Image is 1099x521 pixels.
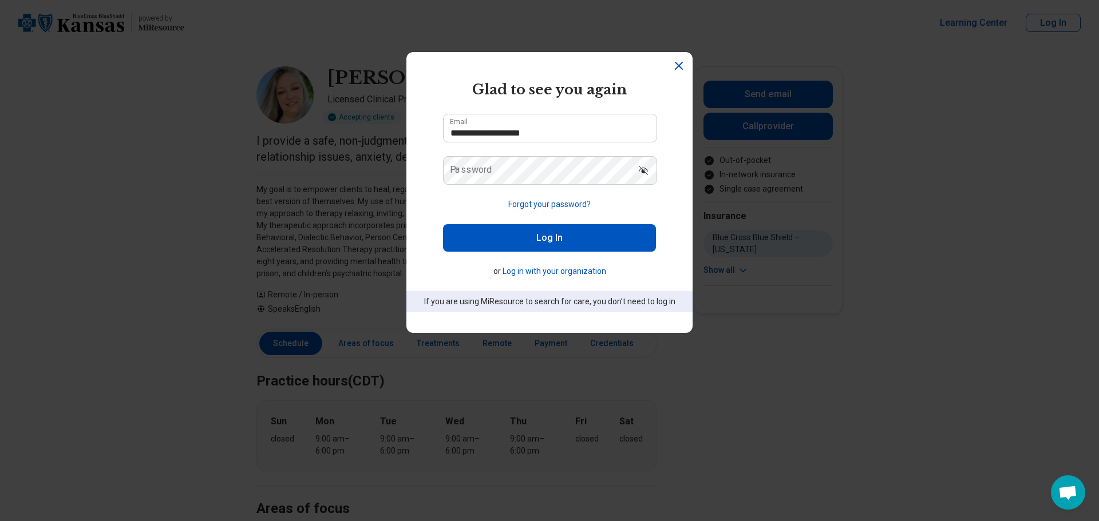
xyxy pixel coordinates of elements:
[422,296,677,308] p: If you are using MiResource to search for care, you don’t need to log in
[503,265,606,277] button: Log in with your organization
[443,79,656,100] h2: Glad to see you again
[443,224,656,252] button: Log In
[450,118,468,125] label: Email
[508,198,591,210] button: Forgot your password?
[406,52,693,333] section: Login Dialog
[450,165,492,174] label: Password
[672,59,686,73] button: Dismiss
[631,156,656,184] button: Show password
[443,265,656,277] p: or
